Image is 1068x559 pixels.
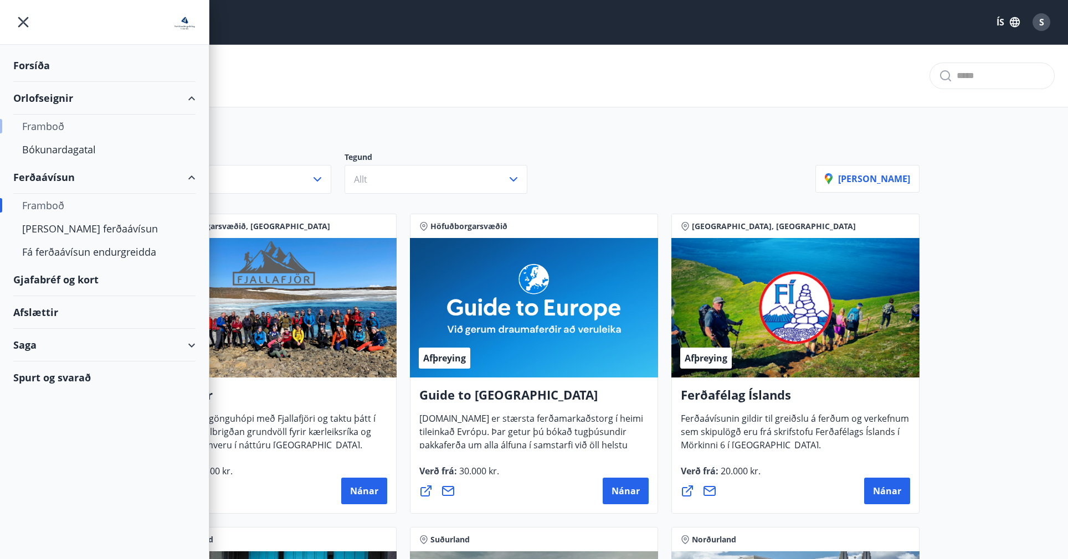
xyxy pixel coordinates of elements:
div: Gjafabréf og kort [13,263,196,296]
button: [PERSON_NAME] [815,165,920,193]
span: Nánar [350,485,378,497]
span: S [1039,16,1044,28]
span: 30.000 kr. [457,465,499,477]
div: [PERSON_NAME] ferðaávísun [22,217,187,240]
div: Bókunardagatal [22,138,187,161]
span: Höfuðborgarsvæðið [430,221,507,232]
button: Nánar [864,478,910,504]
div: Orlofseignir [13,82,196,115]
div: Afslættir [13,296,196,329]
p: Tegund [345,152,541,165]
span: Norðurland [692,534,736,545]
span: [GEOGRAPHIC_DATA], [GEOGRAPHIC_DATA] [692,221,856,232]
span: [DOMAIN_NAME] er stærsta ferðamarkaðstorg í heimi tileinkað Evrópu. Þar getur þú bókað tugþúsundi... [419,412,643,486]
p: Svæði [148,152,345,165]
button: Nánar [603,478,649,504]
span: Afþreying [685,352,727,364]
h4: Fjallafjör [158,386,387,412]
span: Ferðaávísunin gildir til greiðslu á ferðum og verkefnum sem skipulögð eru frá skrifstofu Ferðafél... [681,412,909,460]
button: Allt [148,165,331,194]
div: Framboð [22,115,187,138]
span: 5.500 kr. [196,465,233,477]
div: Ferðaávísun [13,161,196,194]
div: Saga [13,329,196,361]
h4: Guide to [GEOGRAPHIC_DATA] [419,386,649,412]
div: Fá ferðaávísun endurgreidda [22,240,187,263]
span: Höfuðborgarsvæðið, [GEOGRAPHIC_DATA] [169,221,330,232]
button: Allt [345,165,527,194]
span: Suðurland [430,534,470,545]
span: Verð frá : [681,465,761,486]
p: [PERSON_NAME] [825,173,910,185]
span: 20.000 kr. [718,465,761,477]
span: Vertu með í gönguhópi með Fjallafjöri og taktu þátt í að skapa heilbrigðan grundvöll fyrir kærlei... [158,412,376,460]
button: Nánar [341,478,387,504]
div: Spurt og svarað [13,361,196,394]
span: Nánar [873,485,901,497]
div: Framboð [22,194,187,217]
span: Allt [354,173,367,185]
span: Nánar [612,485,640,497]
span: Afþreying [423,352,466,364]
button: menu [13,12,33,32]
img: union_logo [173,12,196,34]
div: Forsíða [13,49,196,82]
button: S [1028,9,1055,35]
h4: Ferðafélag Íslands [681,386,910,412]
span: Verð frá : [419,465,499,486]
button: ÍS [990,12,1026,32]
